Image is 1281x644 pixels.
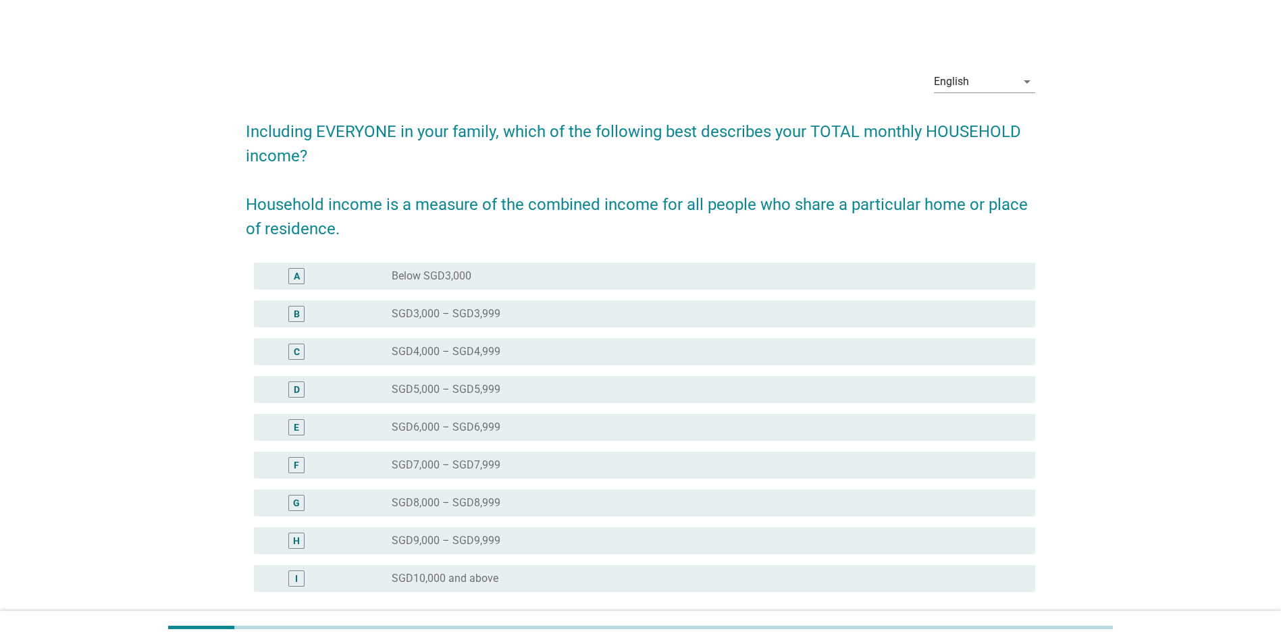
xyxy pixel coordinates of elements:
label: SGD8,000 – SGD8,999 [392,496,500,510]
label: SGD4,000 – SGD4,999 [392,345,500,358]
div: E [294,420,299,434]
div: C [294,344,300,358]
div: English [934,76,969,88]
label: SGD10,000 and above [392,572,498,585]
h2: Including EVERYONE in your family, which of the following best describes your TOTAL monthly HOUSE... [246,106,1035,241]
div: D [294,382,300,396]
div: I [295,571,298,585]
label: Below SGD3,000 [392,269,471,283]
div: F [294,458,299,472]
div: G [293,495,300,510]
div: B [294,306,300,321]
label: SGD6,000 – SGD6,999 [392,421,500,434]
div: A [294,269,300,283]
i: arrow_drop_down [1019,74,1035,90]
label: SGD3,000 – SGD3,999 [392,307,500,321]
label: SGD7,000 – SGD7,999 [392,458,500,472]
label: SGD9,000 – SGD9,999 [392,534,500,547]
label: SGD5,000 – SGD5,999 [392,383,500,396]
div: H [293,533,300,547]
